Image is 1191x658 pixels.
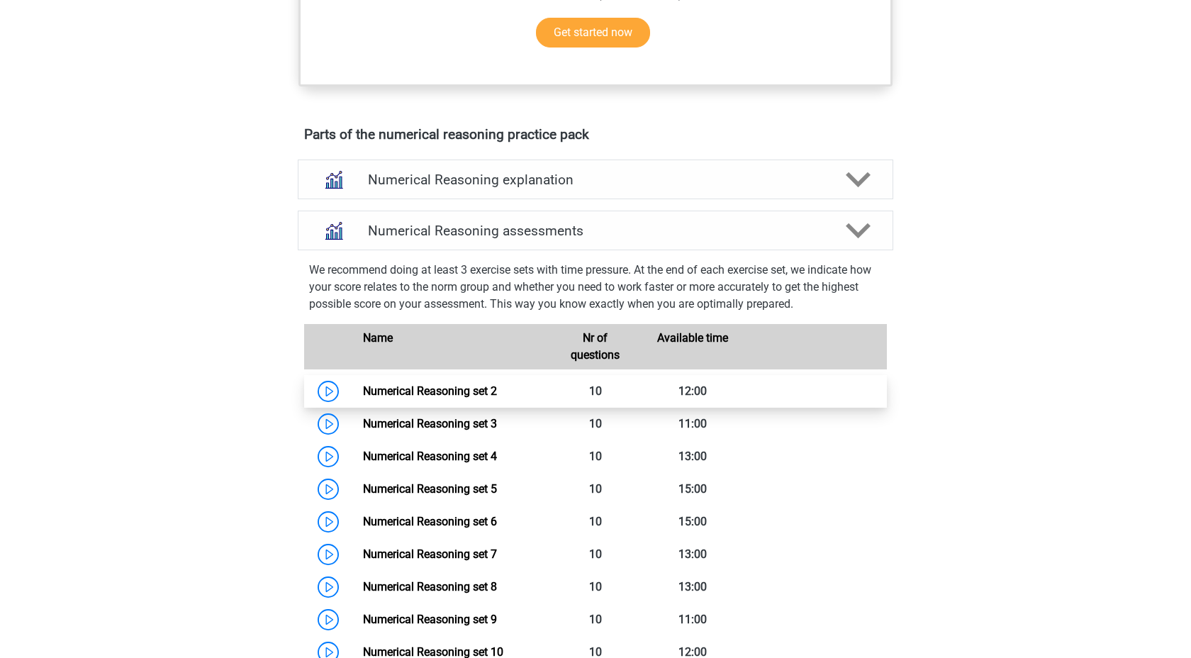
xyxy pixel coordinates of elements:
a: Numerical Reasoning set 7 [363,547,497,561]
h4: Numerical Reasoning explanation [368,172,823,188]
div: Nr of questions [547,330,644,364]
img: numerical reasoning explanations [315,162,352,198]
a: Numerical Reasoning set 5 [363,482,497,496]
a: Numerical Reasoning set 9 [363,613,497,626]
div: Available time [644,330,741,364]
p: We recommend doing at least 3 exercise sets with time pressure. At the end of each exercise set, ... [309,262,882,313]
a: assessments Numerical Reasoning assessments [292,211,899,250]
a: Numerical Reasoning set 8 [363,580,497,593]
a: Numerical Reasoning set 4 [363,450,497,463]
div: Name [352,330,547,364]
h4: Parts of the numerical reasoning practice pack [304,126,887,143]
a: Numerical Reasoning set 2 [363,384,497,398]
a: Get started now [536,18,650,48]
img: numerical reasoning assessments [315,213,352,249]
a: Numerical Reasoning set 6 [363,515,497,528]
a: explanations Numerical Reasoning explanation [292,160,899,199]
h4: Numerical Reasoning assessments [368,223,823,239]
a: Numerical Reasoning set 3 [363,417,497,430]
